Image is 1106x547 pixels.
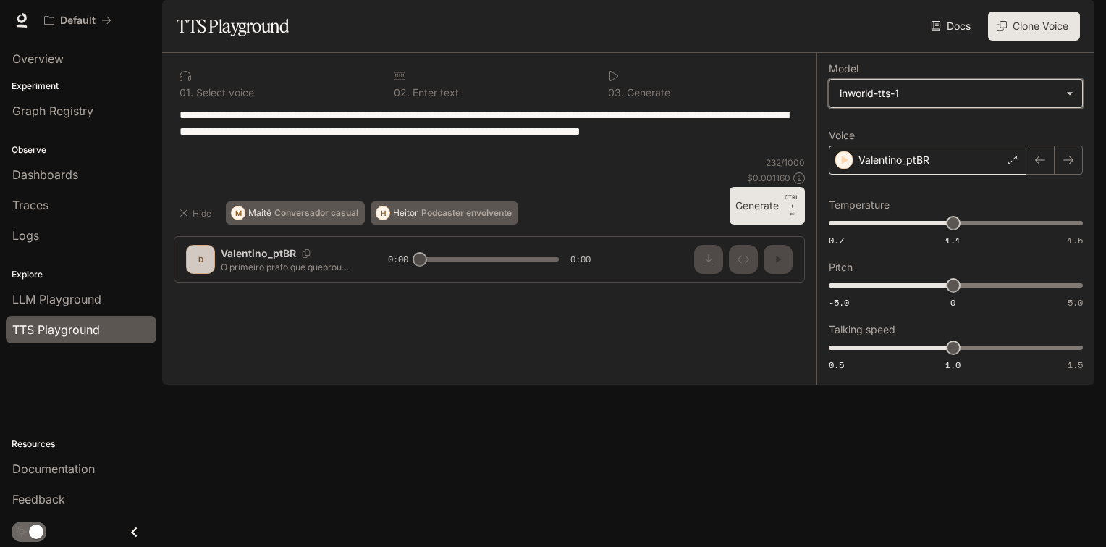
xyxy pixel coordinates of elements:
p: ⏎ [785,193,799,219]
button: All workspaces [38,6,118,35]
p: Temperature [829,200,890,210]
p: Podcaster envolvente [421,209,512,217]
button: Clone Voice [988,12,1080,41]
p: Select voice [193,88,254,98]
div: H [376,201,389,225]
span: 5.0 [1068,296,1083,309]
p: 0 3 . [608,88,624,98]
p: Default [60,14,96,27]
p: $ 0.001160 [747,172,790,184]
p: Pitch [829,262,853,272]
button: MMaitêConversador casual [226,201,365,225]
span: 0.7 [829,234,844,246]
p: 0 1 . [180,88,193,98]
p: Talking speed [829,325,895,335]
div: inworld-tts-1 [829,80,1082,107]
div: M [232,201,245,225]
button: GenerateCTRL +⏎ [730,187,805,225]
p: Generate [624,88,670,98]
button: Hide [174,201,220,225]
span: 1.1 [945,234,961,246]
p: Voice [829,130,855,141]
p: 232 / 1000 [766,156,805,169]
p: Model [829,64,858,74]
p: 0 2 . [394,88,410,98]
span: 1.0 [945,359,961,371]
h1: TTS Playground [177,12,289,41]
p: CTRL + [785,193,799,210]
span: 1.5 [1068,359,1083,371]
p: Maitê [248,209,271,217]
button: HHeitorPodcaster envolvente [371,201,518,225]
a: Docs [928,12,976,41]
p: Heitor [393,209,418,217]
span: -5.0 [829,296,849,309]
span: 0 [950,296,955,309]
p: Valentino_ptBR [858,153,929,167]
div: inworld-tts-1 [840,86,1059,101]
p: Enter text [410,88,459,98]
span: 1.5 [1068,234,1083,246]
p: Conversador casual [274,209,358,217]
span: 0.5 [829,359,844,371]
